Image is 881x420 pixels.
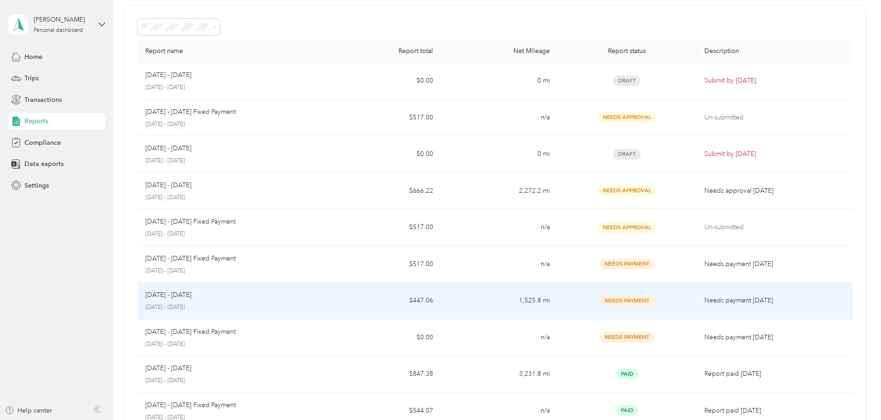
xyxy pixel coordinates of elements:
[145,143,191,154] p: [DATE] - [DATE]
[138,40,324,63] th: Report name
[704,149,845,159] p: Submit by [DATE]
[704,112,845,123] p: Un-submitted
[565,47,690,55] div: Report status
[5,406,52,415] button: Help center
[704,76,845,86] p: Submit by [DATE]
[704,296,845,306] p: Needs payment [DATE]
[598,112,656,123] span: Needs Approval
[704,369,845,379] p: Report paid [DATE]
[145,290,191,300] p: [DATE] - [DATE]
[440,136,557,173] td: 0 mi
[616,405,638,416] span: Paid
[440,63,557,100] td: 0 mi
[704,332,845,343] p: Needs payment [DATE]
[600,296,654,306] span: Needs Payment
[613,149,641,160] span: Draft
[145,83,317,92] p: [DATE] - [DATE]
[697,40,852,63] th: Description
[324,283,440,319] td: $447.06
[24,159,64,169] span: Data exports
[145,340,317,349] p: [DATE] - [DATE]
[324,173,440,210] td: $666.22
[440,173,557,210] td: 2,272.2 mi
[324,136,440,173] td: $0.00
[145,107,236,117] p: [DATE] - [DATE] Fixed Payment
[324,356,440,393] td: $847.38
[145,303,317,312] p: [DATE] - [DATE]
[324,100,440,136] td: $517.00
[440,40,557,63] th: Net Mileage
[598,185,656,196] span: Needs Approval
[704,222,845,232] p: Un-submitted
[24,52,42,62] span: Home
[24,181,49,190] span: Settings
[324,209,440,246] td: $517.00
[613,76,641,86] span: Draft
[440,319,557,356] td: n/a
[34,28,83,33] div: Personal dashboard
[704,406,845,416] p: Report paid [DATE]
[145,120,317,129] p: [DATE] - [DATE]
[24,116,48,126] span: Reports
[145,70,191,80] p: [DATE] - [DATE]
[440,209,557,246] td: n/a
[145,217,236,227] p: [DATE] - [DATE] Fixed Payment
[145,194,317,202] p: [DATE] - [DATE]
[145,157,317,165] p: [DATE] - [DATE]
[324,63,440,100] td: $0.00
[24,95,62,105] span: Transactions
[600,259,654,269] span: Needs Payment
[440,356,557,393] td: 3,231.8 mi
[145,363,191,373] p: [DATE] - [DATE]
[829,368,881,420] iframe: Everlance-gr Chat Button Frame
[440,246,557,283] td: n/a
[324,246,440,283] td: $517.00
[145,267,317,275] p: [DATE] - [DATE]
[440,283,557,319] td: 1,525.8 mi
[324,319,440,356] td: $0.00
[324,40,440,63] th: Report total
[704,186,845,196] p: Needs approval [DATE]
[24,138,61,148] span: Compliance
[145,180,191,190] p: [DATE] - [DATE]
[145,377,317,385] p: [DATE] - [DATE]
[600,332,654,343] span: Needs Payment
[704,259,845,269] p: Needs payment [DATE]
[440,100,557,136] td: n/a
[145,254,236,264] p: [DATE] - [DATE] Fixed Payment
[145,327,236,337] p: [DATE] - [DATE] Fixed Payment
[24,73,39,83] span: Trips
[145,230,317,238] p: [DATE] - [DATE]
[145,400,236,410] p: [DATE] - [DATE] Fixed Payment
[616,369,638,379] span: Paid
[598,222,656,233] span: Needs Approval
[34,15,91,24] div: [PERSON_NAME]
